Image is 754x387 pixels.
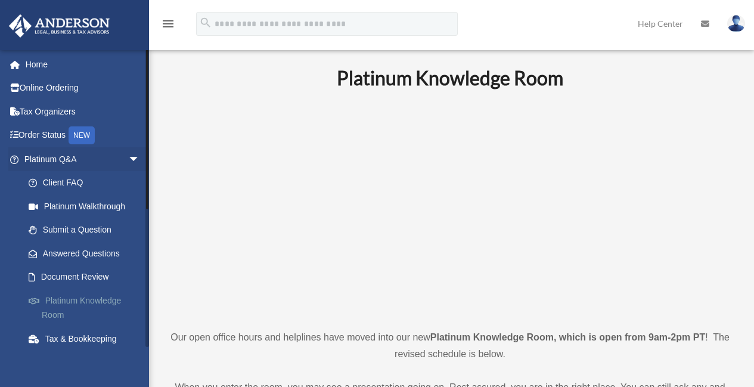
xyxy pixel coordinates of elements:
a: Online Ordering [8,76,158,100]
div: NEW [69,126,95,144]
a: Platinum Walkthrough [17,194,158,218]
a: Platinum Q&Aarrow_drop_down [8,147,158,171]
a: menu [161,21,175,31]
b: Platinum Knowledge Room [337,66,563,89]
a: Answered Questions [17,242,158,265]
a: Client FAQ [17,171,158,195]
a: Home [8,52,158,76]
span: arrow_drop_down [128,147,152,172]
p: Our open office hours and helplines have moved into our new ! The revised schedule is below. [170,329,730,363]
i: menu [161,17,175,31]
img: User Pic [727,15,745,32]
a: Platinum Knowledge Room [17,289,158,327]
img: Anderson Advisors Platinum Portal [5,14,113,38]
i: search [199,16,212,29]
a: Submit a Question [17,218,158,242]
strong: Platinum Knowledge Room, which is open from 9am-2pm PT [430,332,705,342]
iframe: 231110_Toby_KnowledgeRoom [271,106,629,307]
a: Order StatusNEW [8,123,158,148]
a: Document Review [17,265,158,289]
a: Tax & Bookkeeping Packages [17,327,158,365]
a: Tax Organizers [8,100,158,123]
